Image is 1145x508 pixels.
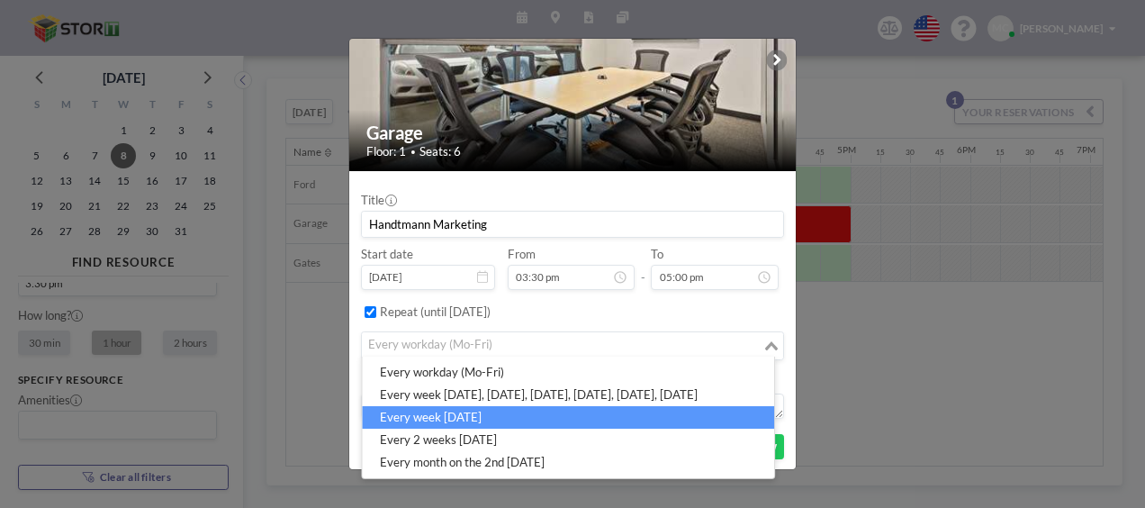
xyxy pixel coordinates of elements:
[641,252,645,286] span: -
[362,451,774,474] li: every month on the 2nd [DATE]
[362,429,774,451] li: every 2 weeks [DATE]
[362,406,774,429] li: every week [DATE]
[362,332,783,359] div: Search for option
[508,247,536,262] label: From
[361,247,413,262] label: Start date
[362,212,783,237] input: Monica's reservation
[362,361,774,384] li: every workday (Mo-Fri)
[380,304,491,320] label: Repeat (until [DATE])
[362,384,774,406] li: every week [DATE], [DATE], [DATE], [DATE], [DATE], [DATE]
[410,146,416,157] span: •
[366,122,780,144] h2: Garage
[364,336,761,356] input: Search for option
[651,247,663,262] label: To
[366,144,406,159] span: Floor: 1
[419,144,461,159] span: Seats: 6
[361,193,396,208] label: Title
